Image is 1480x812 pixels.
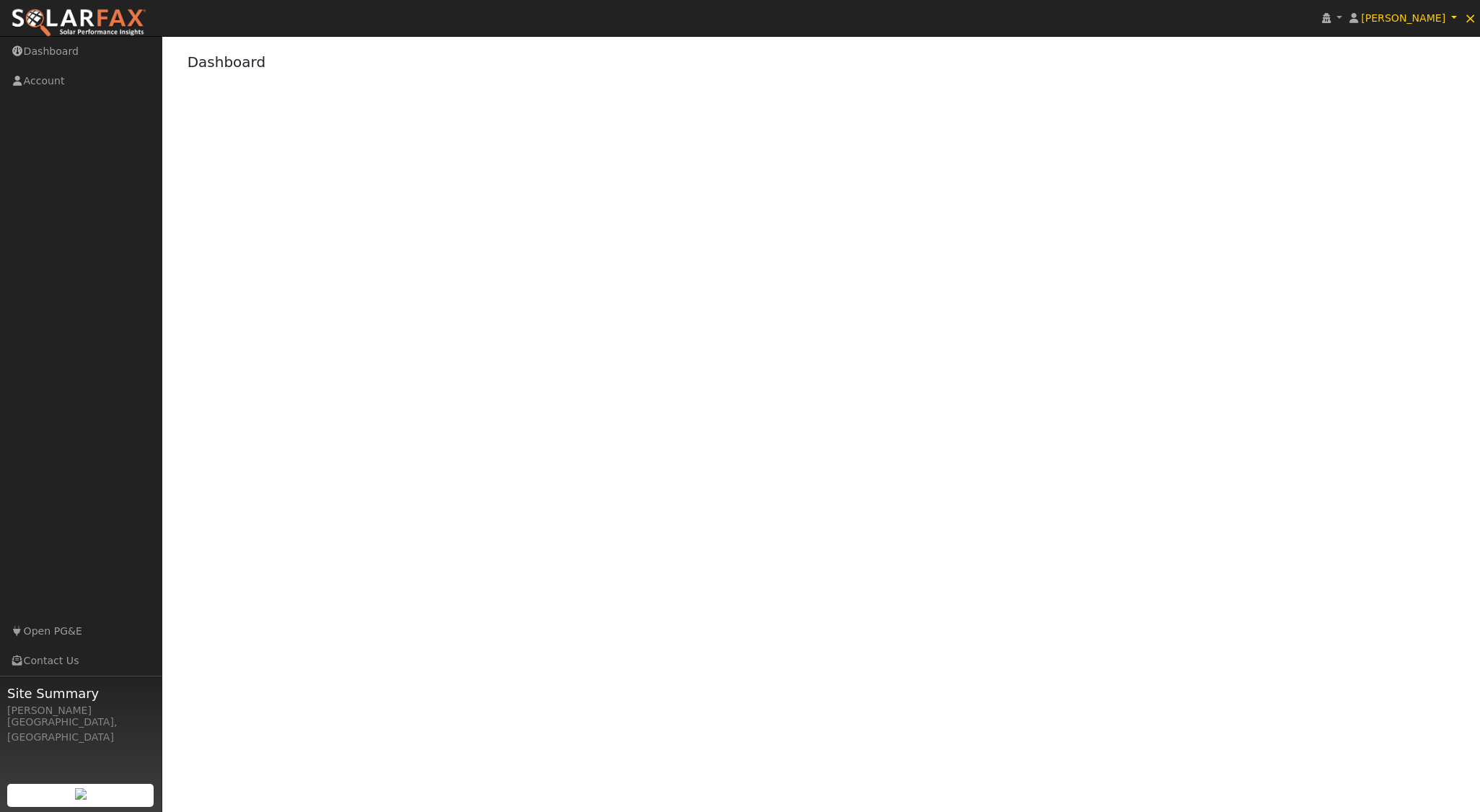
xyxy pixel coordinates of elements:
[188,53,266,71] a: Dashboard
[11,8,146,38] img: SolarFax
[7,684,154,703] span: Site Summary
[7,703,154,718] div: [PERSON_NAME]
[7,715,154,745] div: [GEOGRAPHIC_DATA], [GEOGRAPHIC_DATA]
[75,788,87,800] img: retrieve
[1464,9,1476,27] span: ×
[1361,12,1445,24] span: [PERSON_NAME]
